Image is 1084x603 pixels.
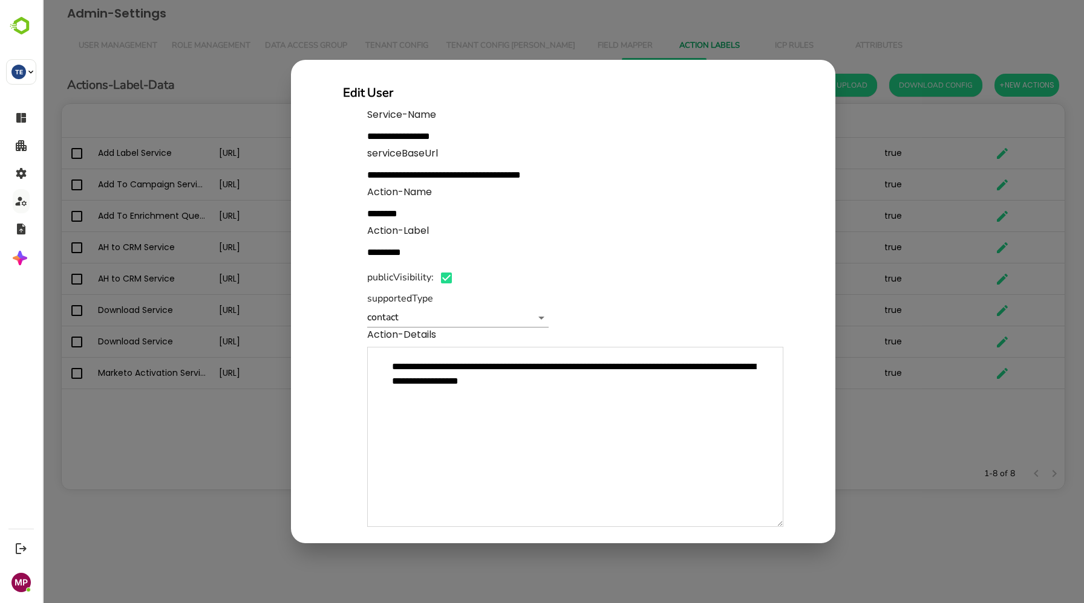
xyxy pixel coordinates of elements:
label: publicVisibility: [325,271,391,284]
div: TE [11,65,26,79]
div: contact [325,308,506,327]
div: MP [11,573,31,592]
label: serviceBaseUrl [325,146,627,161]
label: Action-Details [325,327,742,342]
label: Action-Label [325,224,627,238]
label: Service-Name [325,108,627,122]
img: BambooboxLogoMark.f1c84d78b4c51b1a7b5f700c9845e183.svg [6,15,37,37]
h2: Edit User [301,83,742,103]
label: Action-Name [325,185,627,199]
button: Logout [13,540,29,556]
textarea: minimum height [325,347,742,527]
label: supportedType [325,294,742,303]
